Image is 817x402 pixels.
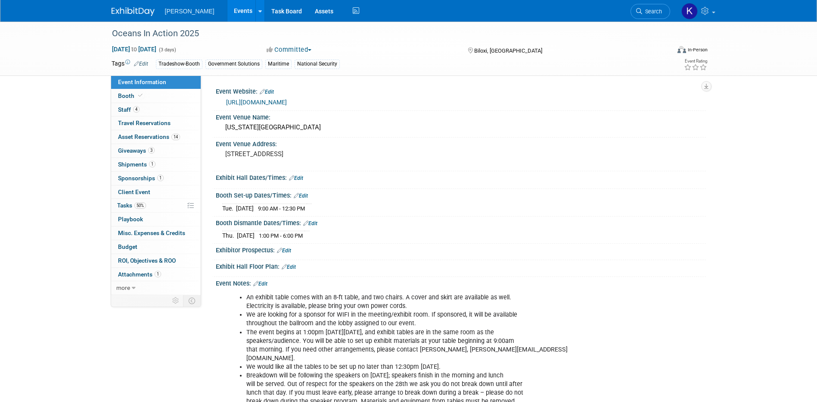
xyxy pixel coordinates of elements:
button: Committed [264,45,315,54]
span: Booth [118,92,144,99]
span: Client Event [118,188,150,195]
a: Sponsorships1 [111,172,201,185]
a: Staff4 [111,103,201,116]
span: Giveaways [118,147,155,154]
a: Playbook [111,213,201,226]
a: Budget [111,240,201,254]
li: An exhibit table comes with an 8-ft table, and two chairs. A cover and skirt are available as wel... [246,293,606,311]
div: Booth Set-up Dates/Times: [216,189,706,200]
span: ROI, Objectives & ROO [118,257,176,264]
td: Tags [112,59,148,69]
div: Tradeshow-Booth [156,60,202,69]
a: Edit [277,248,291,254]
span: Shipments [118,161,155,168]
a: Edit [260,89,274,95]
a: Edit [253,281,267,287]
td: Thu. [222,231,237,240]
a: Edit [134,61,148,67]
span: 1 [155,271,161,277]
span: Attachments [118,271,161,278]
a: Edit [289,175,303,181]
span: Asset Reservations [118,133,180,140]
span: (3 days) [158,47,176,53]
span: 50% [134,202,146,209]
td: Personalize Event Tab Strip [168,295,183,306]
a: Booth [111,89,201,103]
div: [US_STATE][GEOGRAPHIC_DATA] [222,121,699,134]
td: Toggle Event Tabs [183,295,201,306]
span: Biloxi, [GEOGRAPHIC_DATA] [474,47,542,54]
img: ExhibitDay [112,7,155,16]
div: Event Rating [684,59,707,63]
div: Booth Dismantle Dates/Times: [216,217,706,228]
div: Exhibit Hall Dates/Times: [216,171,706,182]
a: Misc. Expenses & Credits [111,226,201,240]
a: Attachments1 [111,268,201,281]
div: Exhibitor Prospectus: [216,244,706,255]
span: 1 [157,175,164,181]
span: 3 [148,147,155,154]
i: Booth reservation complete [138,93,143,98]
a: Tasks50% [111,199,201,212]
span: more [116,284,130,291]
span: 4 [133,106,140,113]
span: to [130,46,138,53]
span: Event Information [118,79,166,85]
span: [PERSON_NAME] [165,8,214,15]
li: We are looking for a sponsor for WIFI in the meeting/exhibit room. If sponsored, it will be avail... [246,311,606,328]
pre: [STREET_ADDRESS] [225,150,410,158]
span: Travel Reservations [118,119,171,126]
td: Tue. [222,204,236,213]
td: [DATE] [236,204,254,213]
a: Edit [294,193,308,199]
div: Event Venue Address: [216,138,706,148]
li: The event begins at 1:00pm [DATE][DATE], and exhibit tables are in the same room as the speakers/... [246,328,606,363]
div: In-Person [687,47,708,53]
a: Edit [303,220,317,226]
span: Search [642,8,662,15]
div: Oceans In Action 2025 [109,26,657,41]
img: Format-Inperson.png [677,46,686,53]
span: [DATE] [DATE] [112,45,157,53]
td: [DATE] [237,231,255,240]
span: 9:00 AM - 12:30 PM [258,205,305,212]
a: Asset Reservations14 [111,130,201,144]
div: Event Venue Name: [216,111,706,122]
a: Search [631,4,670,19]
div: Event Format [619,45,708,58]
div: Maritime [265,60,292,69]
div: Event Website: [216,85,706,96]
div: Event Notes: [216,277,706,288]
div: National Security [295,60,340,69]
a: [URL][DOMAIN_NAME] [226,99,287,106]
span: Misc. Expenses & Credits [118,229,185,236]
a: Event Information [111,75,201,89]
a: Edit [282,264,296,270]
img: Kim Hansen [681,3,698,19]
div: Exhibit Hall Floor Plan: [216,260,706,271]
span: Tasks [117,202,146,209]
span: Playbook [118,216,143,223]
span: 1:00 PM - 6:00 PM [259,232,303,239]
span: Staff [118,106,140,113]
span: Budget [118,243,137,250]
a: Travel Reservations [111,116,201,130]
span: 1 [149,161,155,167]
div: Government Solutions [205,60,262,69]
a: ROI, Objectives & ROO [111,254,201,267]
a: more [111,281,201,295]
span: 14 [171,134,180,140]
a: Client Event [111,185,201,199]
a: Shipments1 [111,158,201,171]
a: Giveaways3 [111,144,201,157]
li: We would like all the tables to be set up no later than 12:30pm [DATE]. [246,363,606,371]
span: Sponsorships [118,175,164,182]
